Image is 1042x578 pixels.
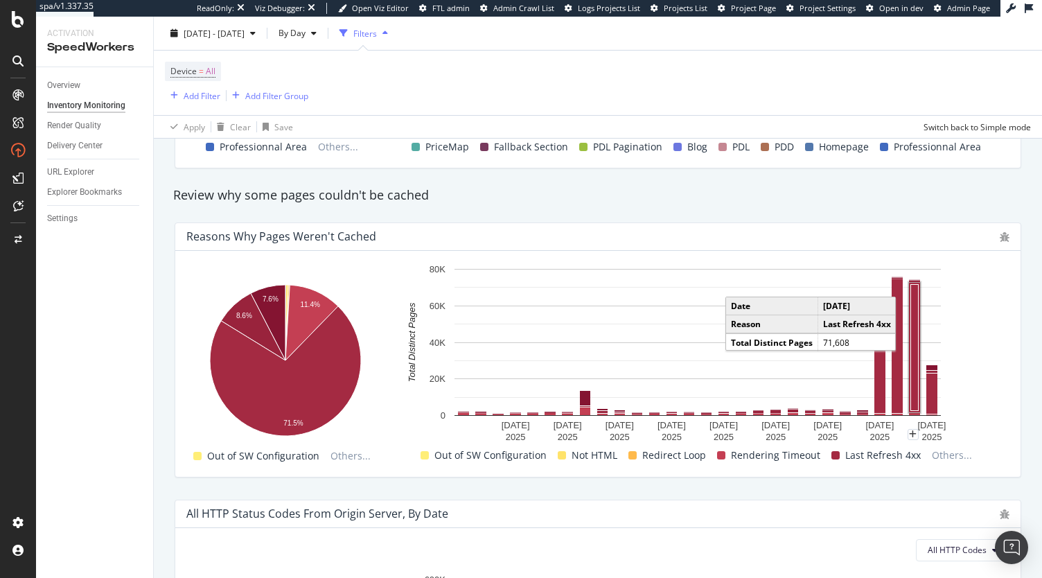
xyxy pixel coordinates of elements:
span: Fallback Section [494,139,568,155]
span: Last Refresh 4xx [845,447,921,464]
span: Project Page [731,3,776,13]
a: Inventory Monitoring [47,98,143,113]
a: Render Quality [47,119,143,133]
button: Switch back to Simple mode [918,116,1031,138]
button: Apply [165,116,205,138]
span: Others... [325,448,376,464]
a: Project Settings [786,3,856,14]
text: 2025 [869,431,890,441]
div: Open Intercom Messenger [995,531,1028,564]
button: All HTTP Codes [916,539,1009,561]
text: [DATE] [606,419,634,430]
a: Project Page [718,3,776,14]
span: PDD [775,139,794,155]
text: 7.6% [263,295,279,303]
span: = [199,65,204,77]
div: Save [274,121,293,132]
button: Filters [334,22,394,44]
div: All HTTP Status Codes from Origin Server, by Date [186,507,448,520]
a: FTL admin [419,3,470,14]
div: Inventory Monitoring [47,98,125,113]
div: Settings [47,211,78,226]
a: Open Viz Editor [338,3,409,14]
button: Save [257,116,293,138]
div: Delivery Center [47,139,103,153]
div: SpeedWorkers [47,40,142,55]
span: All [206,62,215,81]
text: [DATE] [918,419,946,430]
div: Clear [230,121,251,132]
text: 2025 [922,431,942,441]
a: URL Explorer [47,165,143,179]
span: Professionnal Area [220,139,307,155]
a: Settings [47,211,143,226]
div: Viz Debugger: [255,3,305,14]
span: FTL admin [432,3,470,13]
div: Review why some pages couldn't be cached [166,186,1030,204]
span: Professionnal Area [894,139,981,155]
span: Not HTML [572,447,617,464]
text: 2025 [714,431,734,441]
div: Overview [47,78,80,93]
span: Project Settings [800,3,856,13]
div: Explorer Bookmarks [47,185,122,200]
div: Reasons why pages weren't cached [186,229,376,243]
span: Out of SW Configuration [207,448,319,464]
a: Explorer Bookmarks [47,185,143,200]
text: [DATE] [865,419,894,430]
span: Rendering Timeout [731,447,820,464]
a: Delivery Center [47,139,143,153]
span: Blog [687,139,707,155]
div: bug [1000,509,1009,519]
text: 2025 [662,431,682,441]
span: Homepage [819,139,869,155]
div: Add Filter [184,89,220,101]
text: 2025 [610,431,630,441]
a: Overview [47,78,143,93]
button: Add Filter [165,87,220,104]
a: Admin Crawl List [480,3,554,14]
a: Projects List [651,3,707,14]
text: [DATE] [813,419,842,430]
span: Out of SW Configuration [434,447,547,464]
span: [DATE] - [DATE] [184,27,245,39]
div: plus [908,429,919,440]
span: Others... [312,139,364,155]
text: 11.4% [301,301,320,308]
text: 2025 [506,431,526,441]
div: URL Explorer [47,165,94,179]
text: [DATE] [554,419,582,430]
div: ReadOnly: [197,3,234,14]
button: Add Filter Group [227,87,308,104]
text: 40K [430,337,445,347]
span: Admin Page [947,3,990,13]
button: Clear [211,116,251,138]
div: Add Filter Group [245,89,308,101]
span: By Day [273,27,306,39]
span: Open in dev [879,3,924,13]
text: 20K [430,374,445,384]
span: Redirect Loop [642,447,706,464]
div: A chart. [394,262,1002,446]
text: 71.5% [283,419,303,427]
text: 80K [430,264,445,274]
text: Total Distinct Pages [407,302,417,382]
button: By Day [273,22,322,44]
span: Device [170,65,197,77]
span: Open Viz Editor [352,3,409,13]
text: 0 [441,410,445,421]
div: Render Quality [47,119,101,133]
text: 2025 [558,431,578,441]
div: Apply [184,121,205,132]
text: 8.6% [236,312,252,319]
span: PDL [732,139,750,155]
text: [DATE] [709,419,738,430]
button: [DATE] - [DATE] [165,22,261,44]
div: Filters [353,27,377,39]
span: Projects List [664,3,707,13]
svg: A chart. [186,277,385,446]
div: Activation [47,28,142,40]
text: 2025 [818,431,838,441]
a: Open in dev [866,3,924,14]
